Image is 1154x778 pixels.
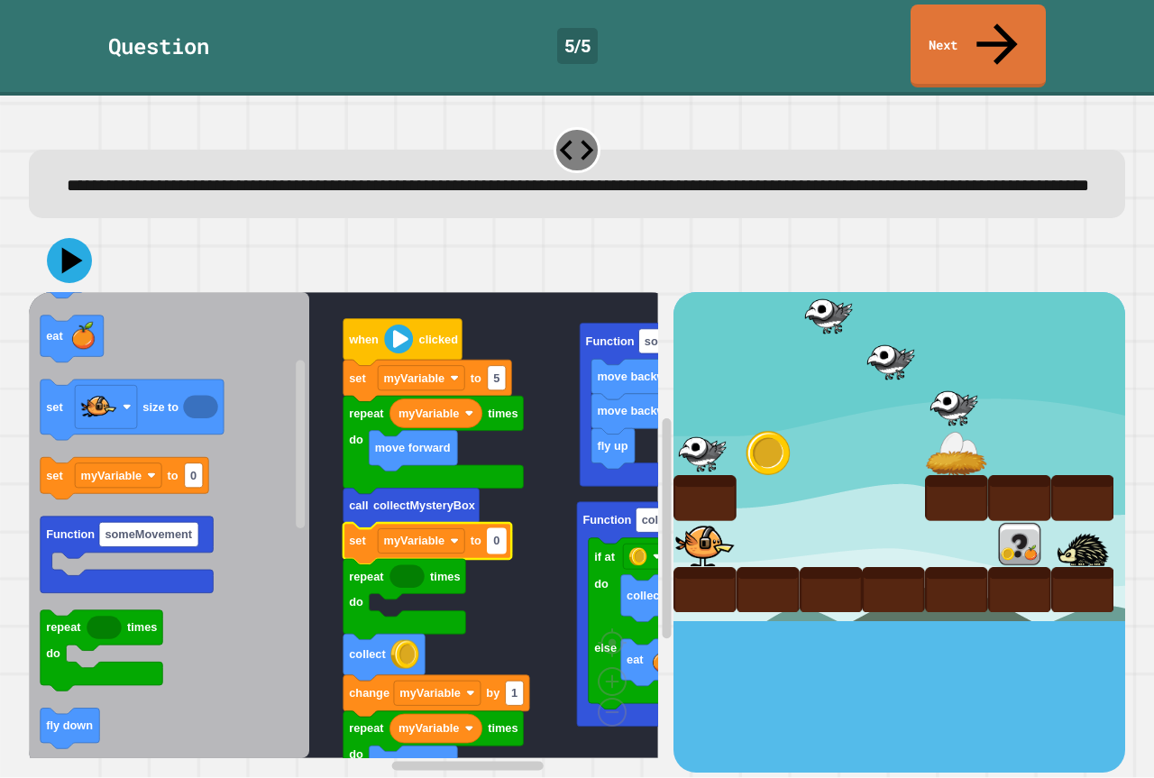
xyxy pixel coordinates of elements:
[46,400,63,414] text: set
[349,648,386,662] text: collect
[419,333,458,346] text: clicked
[627,654,644,667] text: eat
[105,528,192,542] text: someMovement
[384,371,445,385] text: myVariable
[645,334,732,348] text: someMovement
[46,719,93,733] text: fly down
[430,570,460,583] text: times
[586,334,635,348] text: Function
[349,433,363,446] text: do
[349,535,366,548] text: set
[594,550,615,563] text: if at
[46,647,60,661] text: do
[557,28,598,64] div: 5 / 5
[384,535,445,548] text: myVariable
[190,469,197,482] text: 0
[349,371,366,385] text: set
[46,469,63,482] text: set
[486,687,500,700] text: by
[597,439,627,453] text: fly up
[349,570,384,583] text: repeat
[627,589,664,602] text: collect
[471,535,481,548] text: to
[349,687,389,700] text: change
[349,748,363,762] text: do
[373,499,476,513] text: collectMysteryBox
[46,528,95,542] text: Function
[168,469,179,482] text: to
[911,5,1046,87] a: Next
[594,577,609,590] text: do
[493,535,499,548] text: 0
[399,687,461,700] text: myVariable
[375,442,451,455] text: move forward
[108,30,209,62] div: Question
[597,405,683,418] text: move backward
[488,407,517,420] text: times
[471,371,481,385] text: to
[46,330,63,343] text: eat
[81,469,142,482] text: myVariable
[375,756,451,770] text: move forward
[348,333,379,346] text: when
[488,722,517,736] text: times
[493,371,499,385] text: 5
[349,722,384,736] text: repeat
[349,499,368,513] text: call
[597,371,683,384] text: move backward
[127,621,157,635] text: times
[349,407,384,420] text: repeat
[46,621,81,635] text: repeat
[511,687,517,700] text: 1
[582,514,631,527] text: Function
[142,400,179,414] text: size to
[398,722,460,736] text: myVariable
[29,292,673,772] div: Blockly Workspace
[594,641,617,654] text: else
[349,596,363,609] text: do
[398,407,460,420] text: myVariable
[642,514,745,527] text: collectMysteryBox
